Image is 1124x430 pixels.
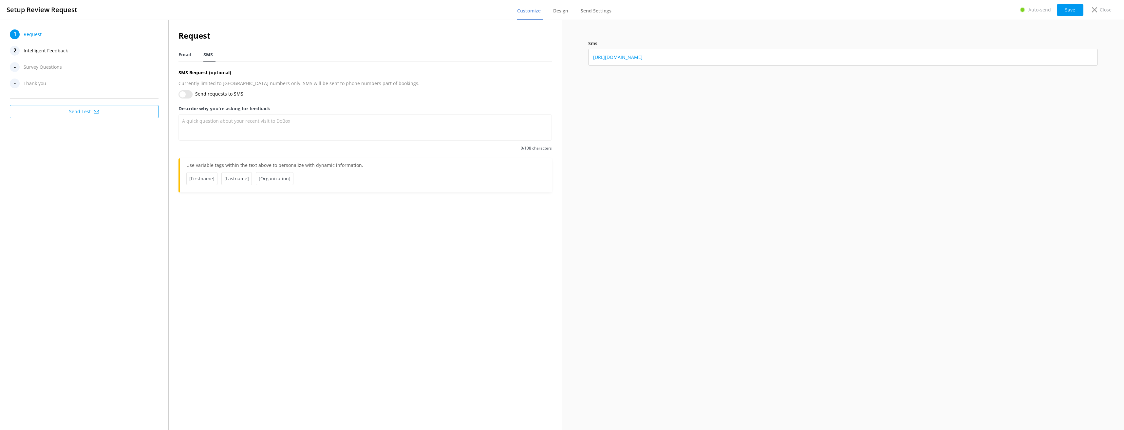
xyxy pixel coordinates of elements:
[178,105,552,112] label: Describe why you're asking for feedback
[10,105,159,118] button: Send Test
[24,29,42,39] span: Request
[178,80,552,87] p: Currently limited to [GEOGRAPHIC_DATA] numbers only. SMS will be sent to phone numbers part of bo...
[1028,6,1051,13] p: Auto-send
[221,172,252,185] span: [Lastname]
[24,79,46,88] span: Thank you
[178,29,552,42] h2: Request
[581,8,611,14] span: Send Settings
[10,29,20,39] div: 1
[1057,4,1083,16] button: Save
[24,46,68,56] span: Intelligent Feedback
[593,54,643,60] a: [URL][DOMAIN_NAME]
[7,5,77,15] h3: Setup Review Request
[588,40,597,46] label: Sms
[203,51,213,58] span: SMS
[186,162,545,172] p: Use variable tags within the text above to personalize with dynamic information.
[10,79,20,88] div: -
[517,8,541,14] span: Customize
[195,90,243,98] label: Send requests to SMS
[10,62,20,72] div: -
[256,172,293,185] span: [Organization]
[178,69,552,76] h4: SMS Request (optional)
[1100,6,1112,13] p: Close
[10,46,20,56] div: 2
[178,51,191,58] span: Email
[186,172,217,185] span: [Firstname]
[178,145,552,151] span: 0/108 characters
[553,8,568,14] span: Design
[24,62,62,72] span: Survey Questions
